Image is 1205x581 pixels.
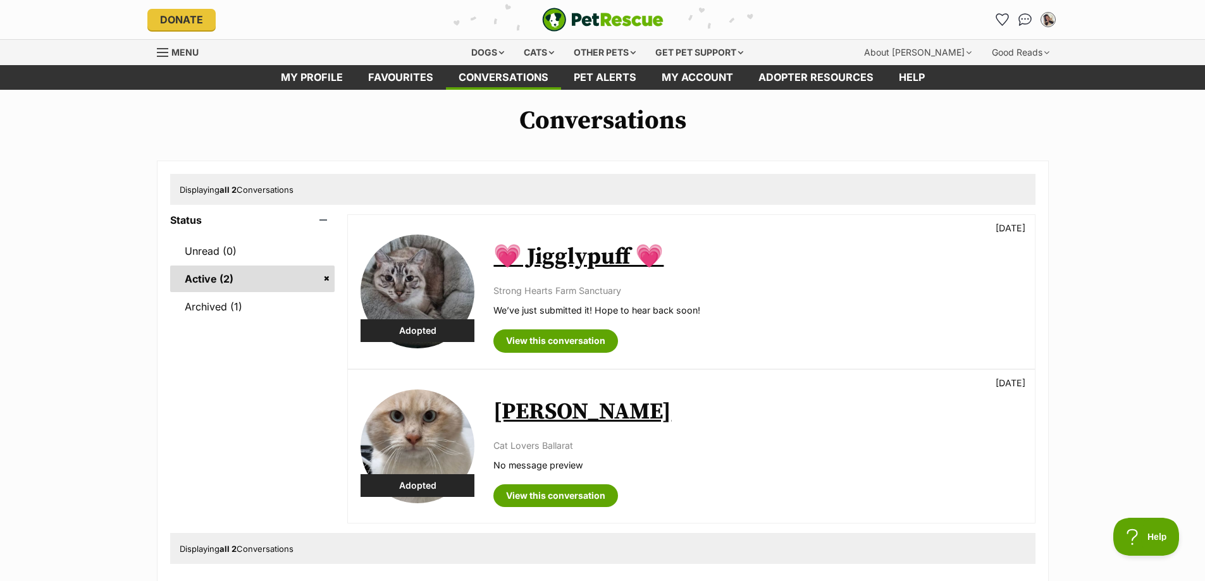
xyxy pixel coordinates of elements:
[649,65,746,90] a: My account
[493,329,618,352] a: View this conversation
[1038,9,1058,30] button: My account
[1018,13,1032,26] img: chat-41dd97257d64d25036548639549fe6c8038ab92f7586957e7f3b1b290dea8141.svg
[515,40,563,65] div: Cats
[996,221,1025,235] p: [DATE]
[446,65,561,90] a: conversations
[1113,518,1180,556] iframe: Help Scout Beacon - Open
[171,47,199,58] span: Menu
[493,284,1022,297] p: Strong Hearts Farm Sanctuary
[1015,9,1035,30] a: Conversations
[170,214,335,226] header: Status
[361,474,474,497] div: Adopted
[646,40,752,65] div: Get pet support
[170,266,335,292] a: Active (2)
[355,65,446,90] a: Favourites
[996,376,1025,389] p: [DATE]
[1042,13,1054,26] img: Brigitte Nguyen profile pic
[219,185,237,195] strong: all 2
[992,9,1058,30] ul: Account quick links
[565,40,645,65] div: Other pets
[542,8,664,32] a: PetRescue
[170,238,335,264] a: Unread (0)
[983,40,1058,65] div: Good Reads
[542,8,664,32] img: logo-e224e6f780fb5917bec1dbf3a21bbac754714ae5b6737aabdf751b685950b380.svg
[170,293,335,320] a: Archived (1)
[746,65,886,90] a: Adopter resources
[992,9,1013,30] a: Favourites
[493,303,1022,317] p: We’ve just submitted it! Hope to hear back soon!
[462,40,513,65] div: Dogs
[147,9,216,30] a: Donate
[561,65,649,90] a: Pet alerts
[361,235,474,348] img: 💗 Jigglypuff 💗
[493,243,664,271] a: 💗 Jigglypuff 💗
[268,65,355,90] a: My profile
[157,40,207,63] a: Menu
[219,544,237,554] strong: all 2
[361,319,474,342] div: Adopted
[855,40,980,65] div: About [PERSON_NAME]
[180,544,294,554] span: Displaying Conversations
[493,458,1022,472] p: No message preview
[180,185,294,195] span: Displaying Conversations
[493,439,1022,452] p: Cat Lovers Ballarat
[493,484,618,507] a: View this conversation
[493,398,671,426] a: [PERSON_NAME]
[886,65,937,90] a: Help
[361,389,474,503] img: Alfie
